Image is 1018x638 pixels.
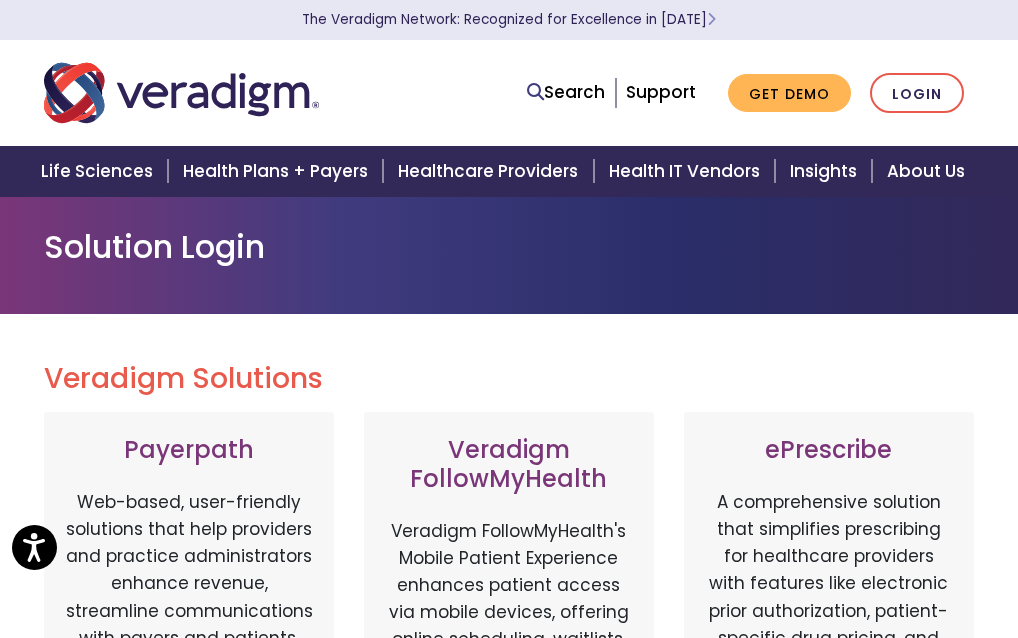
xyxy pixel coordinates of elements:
[597,146,778,197] a: Health IT Vendors
[626,80,696,104] a: Support
[171,146,386,197] a: Health Plans + Payers
[44,228,974,266] h1: Solution Login
[707,10,716,29] span: Learn More
[44,362,974,396] h2: Veradigm Solutions
[875,146,989,197] a: About Us
[44,60,319,126] img: Veradigm logo
[384,436,634,494] h3: Veradigm FollowMyHealth
[870,73,964,114] a: Login
[778,146,875,197] a: Insights
[64,436,314,465] h3: Payerpath
[302,10,716,29] a: The Veradigm Network: Recognized for Excellence in [DATE]Learn More
[728,74,851,113] a: Get Demo
[386,146,596,197] a: Healthcare Providers
[704,436,954,465] h3: ePrescribe
[527,79,605,106] a: Search
[29,146,171,197] a: Life Sciences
